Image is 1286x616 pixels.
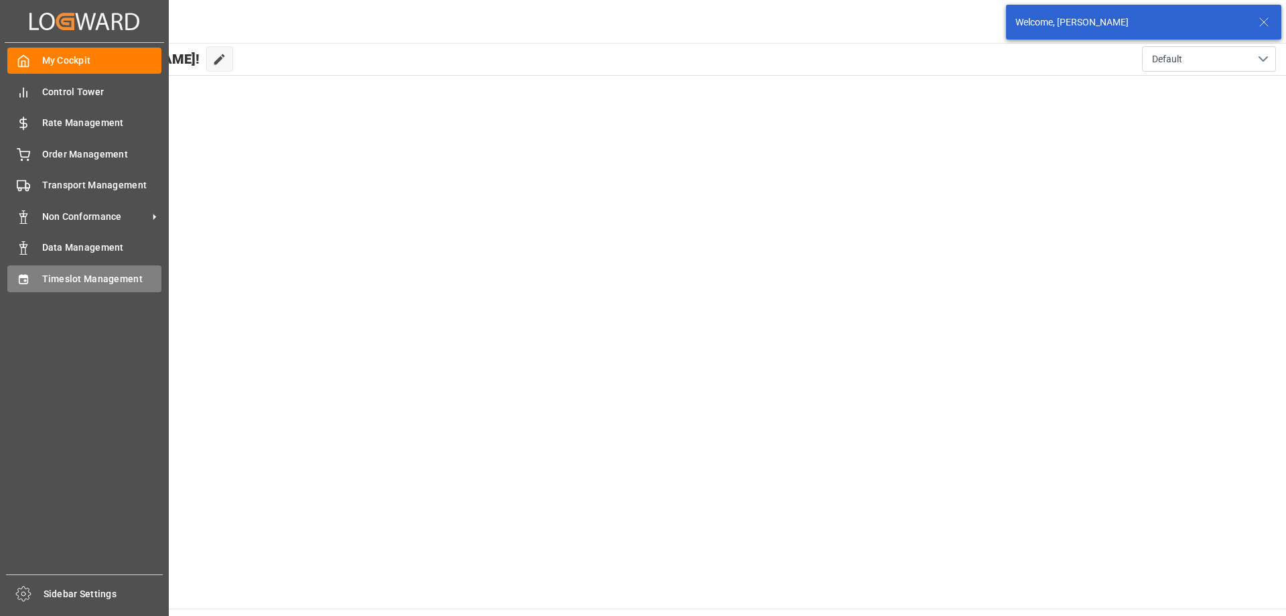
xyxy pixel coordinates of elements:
[44,587,163,601] span: Sidebar Settings
[1015,15,1246,29] div: Welcome, [PERSON_NAME]
[42,272,162,286] span: Timeslot Management
[42,54,162,68] span: My Cockpit
[1142,46,1276,72] button: open menu
[7,110,161,136] a: Rate Management
[7,235,161,261] a: Data Management
[1152,52,1182,66] span: Default
[42,178,162,192] span: Transport Management
[42,116,162,130] span: Rate Management
[42,210,148,224] span: Non Conformance
[7,48,161,74] a: My Cockpit
[7,172,161,198] a: Transport Management
[42,241,162,255] span: Data Management
[7,265,161,292] a: Timeslot Management
[7,141,161,167] a: Order Management
[42,147,162,162] span: Order Management
[56,46,200,72] span: Hello [PERSON_NAME]!
[7,78,161,105] a: Control Tower
[42,85,162,99] span: Control Tower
